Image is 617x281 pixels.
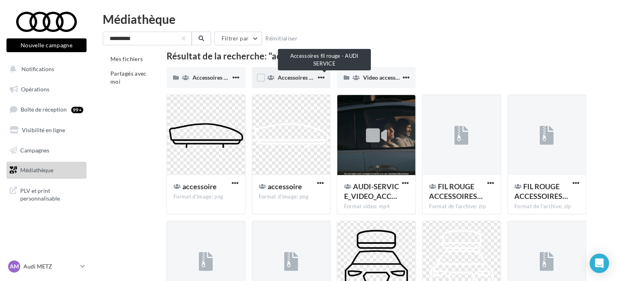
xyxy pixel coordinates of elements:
[167,52,586,61] div: Résultat de la recherche: "accessoire"
[21,106,67,113] span: Boîte de réception
[6,38,87,52] button: Nouvelle campagne
[590,254,609,273] div: Open Intercom Messenger
[5,61,85,78] button: Notifications
[21,65,54,72] span: Notifications
[429,182,483,201] span: FIL ROUGE ACCESSOIRES JUILLET AOUT - AUDI SERVICE - CARROUSEL
[344,182,399,201] span: AUDI-SERVICE_VIDEO_ACCESSOIRES_1920x1080
[71,107,83,113] div: 99+
[514,203,579,210] div: Format de l'archive: zip
[103,13,607,25] div: Médiathèque
[10,262,19,270] span: AM
[429,203,494,210] div: Format de l'archive: zip
[214,32,262,45] button: Filtrer par
[110,55,143,62] span: Mes fichiers
[20,167,53,173] span: Médiathèque
[268,182,302,191] span: accessoire
[363,74,450,81] span: Video accessoires - AUDI SERVICE
[6,259,87,274] a: AM Audi METZ
[344,203,409,210] div: Format video: mp4
[23,262,77,270] p: Audi METZ
[5,81,88,98] a: Opérations
[5,162,88,179] a: Médiathèque
[278,49,371,70] div: Accessoires fil rouge - AUDI SERVICE
[20,146,49,153] span: Campagnes
[22,127,65,133] span: Visibilité en ligne
[262,34,301,43] button: Réinitialiser
[5,122,88,139] a: Visibilité en ligne
[278,74,372,81] span: Accessoires fil rouge - AUDI SERVICE
[173,193,239,201] div: Format d'image: png
[182,182,217,191] span: accessoire
[110,70,147,85] span: Partagés avec moi
[192,74,304,81] span: Accessoires 25% septembre - AUDI SERVICE
[20,185,83,203] span: PLV et print personnalisable
[514,182,568,201] span: FIL ROUGE ACCESSOIRES JUILLET AOUT - AUDI SERVICE - POST LINK
[21,86,49,93] span: Opérations
[5,142,88,159] a: Campagnes
[5,182,88,206] a: PLV et print personnalisable
[259,193,324,201] div: Format d'image: png
[5,101,88,118] a: Boîte de réception99+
